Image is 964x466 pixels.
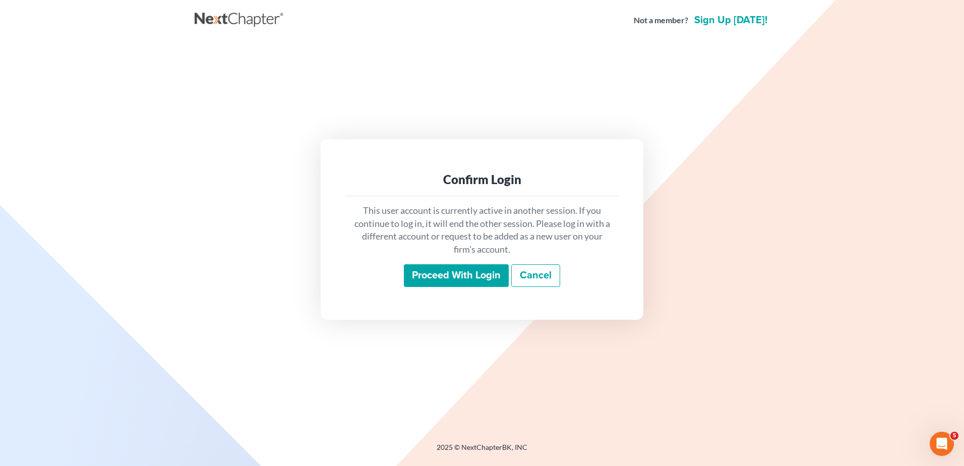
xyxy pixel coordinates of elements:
[930,432,954,456] iframe: Intercom live chat
[950,432,958,440] span: 5
[511,264,560,287] a: Cancel
[404,264,509,287] input: Proceed with login
[353,204,611,256] p: This user account is currently active in another session. If you continue to log in, it will end ...
[692,15,769,25] a: Sign up [DATE]!
[634,15,688,26] strong: Not a member?
[195,442,769,460] div: 2025 © NextChapterBK, INC
[353,171,611,188] div: Confirm Login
